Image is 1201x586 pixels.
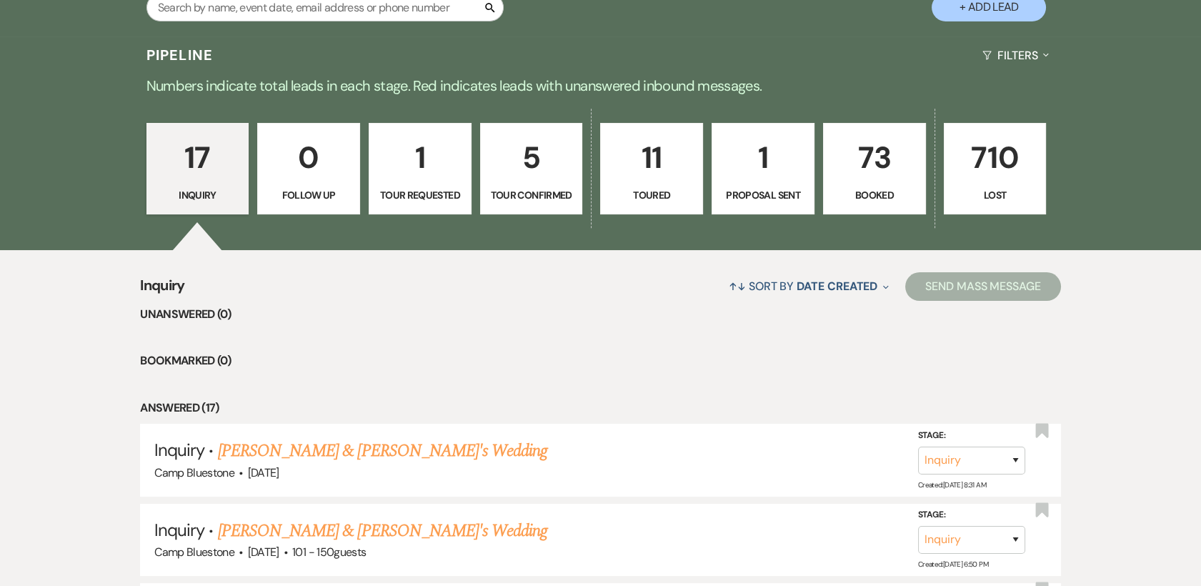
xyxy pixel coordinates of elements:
span: Created: [DATE] 6:50 PM [918,560,988,569]
a: 17Inquiry [146,123,249,214]
p: Inquiry [156,187,240,203]
a: 710Lost [944,123,1047,214]
a: [PERSON_NAME] & [PERSON_NAME]'s Wedding [218,438,548,464]
p: Toured [609,187,694,203]
p: Numbers indicate total leads in each stage. Red indicates leads with unanswered inbound messages. [86,74,1115,97]
a: 0Follow Up [257,123,360,214]
a: 1Proposal Sent [712,123,814,214]
li: Answered (17) [140,399,1061,417]
p: Follow Up [266,187,351,203]
span: [DATE] [248,465,279,480]
span: Camp Bluestone [154,545,234,560]
p: 1 [378,134,462,182]
span: 101 - 150 guests [292,545,366,560]
p: 73 [832,134,917,182]
p: 17 [156,134,240,182]
span: Camp Bluestone [154,465,234,480]
a: 5Tour Confirmed [480,123,583,214]
button: Send Mass Message [905,272,1061,301]
p: Tour Requested [378,187,462,203]
button: Filters [977,36,1055,74]
p: Booked [832,187,917,203]
p: 710 [953,134,1037,182]
p: 11 [609,134,694,182]
label: Stage: [918,507,1025,523]
p: 5 [489,134,574,182]
span: Inquiry [140,274,185,305]
span: [DATE] [248,545,279,560]
p: 1 [721,134,805,182]
span: ↑↓ [729,279,746,294]
button: Sort By Date Created [723,267,894,305]
label: Stage: [918,428,1025,444]
li: Bookmarked (0) [140,352,1061,370]
span: Inquiry [154,439,204,461]
p: Proposal Sent [721,187,805,203]
a: 11Toured [600,123,703,214]
a: 73Booked [823,123,926,214]
p: Lost [953,187,1037,203]
h3: Pipeline [146,45,214,65]
a: 1Tour Requested [369,123,472,214]
p: 0 [266,134,351,182]
span: Date Created [797,279,877,294]
span: Inquiry [154,519,204,541]
span: Created: [DATE] 8:31 AM [918,480,986,489]
a: [PERSON_NAME] & [PERSON_NAME]'s Wedding [218,518,548,544]
p: Tour Confirmed [489,187,574,203]
li: Unanswered (0) [140,305,1061,324]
